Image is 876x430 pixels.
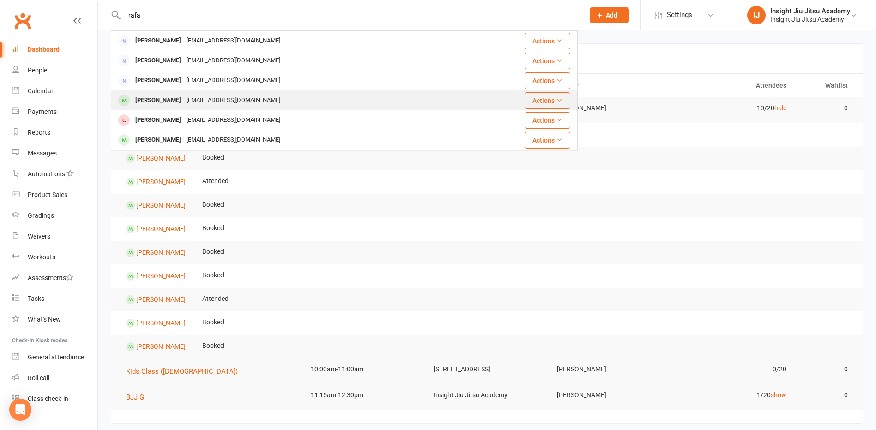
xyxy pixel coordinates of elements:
a: [PERSON_NAME] [136,249,186,256]
div: [EMAIL_ADDRESS][DOMAIN_NAME] [184,94,283,107]
th: Waitlist [795,74,856,97]
div: [EMAIL_ADDRESS][DOMAIN_NAME] [184,113,283,127]
a: show [771,391,786,399]
td: 0 [795,358,856,380]
div: Insight Jiu Jitsu Academy [770,15,850,24]
div: Workouts [28,253,55,261]
td: [STREET_ADDRESS] [425,358,548,380]
a: Workouts [12,247,97,268]
a: Tasks [12,288,97,309]
button: BJJ Gi [126,392,152,403]
td: Booked [194,194,232,215]
div: [PERSON_NAME] [133,54,184,67]
div: [PERSON_NAME] [133,34,184,48]
a: [PERSON_NAME] [136,319,186,327]
td: [PERSON_NAME] [549,358,671,380]
div: [PERSON_NAME] [133,74,184,87]
a: [PERSON_NAME] [136,272,186,280]
div: Tasks [28,295,44,302]
a: [PERSON_NAME] [136,178,186,185]
div: Gradings [28,212,54,219]
div: General attendance [28,353,84,361]
button: Kids Class ([DEMOGRAPHIC_DATA]) [126,366,244,377]
td: [PERSON_NAME] [549,97,671,119]
div: What's New [28,316,61,323]
a: Roll call [12,368,97,388]
td: 0 [795,97,856,119]
a: Product Sales [12,185,97,205]
td: 0 [795,384,856,406]
a: Messages [12,143,97,164]
div: People [28,66,47,74]
th: Attendees [671,74,794,97]
a: General attendance kiosk mode [12,347,97,368]
div: Product Sales [28,191,67,198]
a: hide [774,104,786,112]
div: IJ [747,6,766,24]
button: Actions [525,132,570,149]
a: Automations [12,164,97,185]
div: Messages [28,149,57,157]
button: Actions [525,92,570,109]
td: 0/20 [671,358,794,380]
a: Waivers [12,226,97,247]
button: Actions [525,33,570,49]
a: What's New [12,309,97,330]
span: Settings [667,5,692,25]
div: Class check-in [28,395,68,402]
td: Insight Jiu Jitsu Academy [425,384,548,406]
td: 11:15am-12:30pm [302,384,425,406]
span: BJJ Gi [126,393,146,401]
div: [PERSON_NAME] [133,113,184,127]
td: Booked [194,241,232,263]
div: Waivers [28,233,50,240]
a: [PERSON_NAME] [136,296,186,303]
a: [PERSON_NAME] [136,343,186,350]
a: [PERSON_NAME] [136,225,186,233]
a: Dashboard [12,39,97,60]
div: [EMAIL_ADDRESS][DOMAIN_NAME] [184,74,283,87]
div: [PERSON_NAME] [133,94,184,107]
span: Add [606,12,617,19]
div: Reports [28,129,50,136]
td: Booked [194,147,232,168]
button: Add [590,7,629,23]
td: Attended [194,288,237,310]
div: [EMAIL_ADDRESS][DOMAIN_NAME] [184,133,283,147]
div: [EMAIL_ADDRESS][DOMAIN_NAME] [184,34,283,48]
a: Reports [12,122,97,143]
a: [PERSON_NAME] [136,155,186,162]
div: Calendar [28,87,54,95]
td: Booked [194,217,232,239]
input: Search... [121,9,578,22]
td: Booked [194,335,232,357]
button: Actions [525,53,570,69]
a: Clubworx [11,9,34,32]
div: [PERSON_NAME] [133,133,184,147]
a: Gradings [12,205,97,226]
td: [PERSON_NAME] [549,384,671,406]
th: Trainer [549,74,671,97]
a: [PERSON_NAME] [136,202,186,209]
div: Roll call [28,374,49,382]
div: Payments [28,108,57,115]
button: Actions [525,112,570,129]
span: Kids Class ([DEMOGRAPHIC_DATA]) [126,367,238,376]
a: Assessments [12,268,97,288]
td: 10:00am-11:00am [302,358,425,380]
a: Class kiosk mode [12,388,97,409]
td: 1/20 [671,384,794,406]
a: Payments [12,102,97,122]
div: Dashboard [28,46,60,53]
td: Booked [194,264,232,286]
div: Insight Jiu Jitsu Academy [770,7,850,15]
button: Actions [525,72,570,89]
div: Open Intercom Messenger [9,399,31,421]
div: Assessments [28,274,73,281]
div: [EMAIL_ADDRESS][DOMAIN_NAME] [184,54,283,67]
a: People [12,60,97,81]
td: Attended [194,170,237,192]
td: Booked [194,311,232,333]
div: Automations [28,170,65,178]
a: Calendar [12,81,97,102]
